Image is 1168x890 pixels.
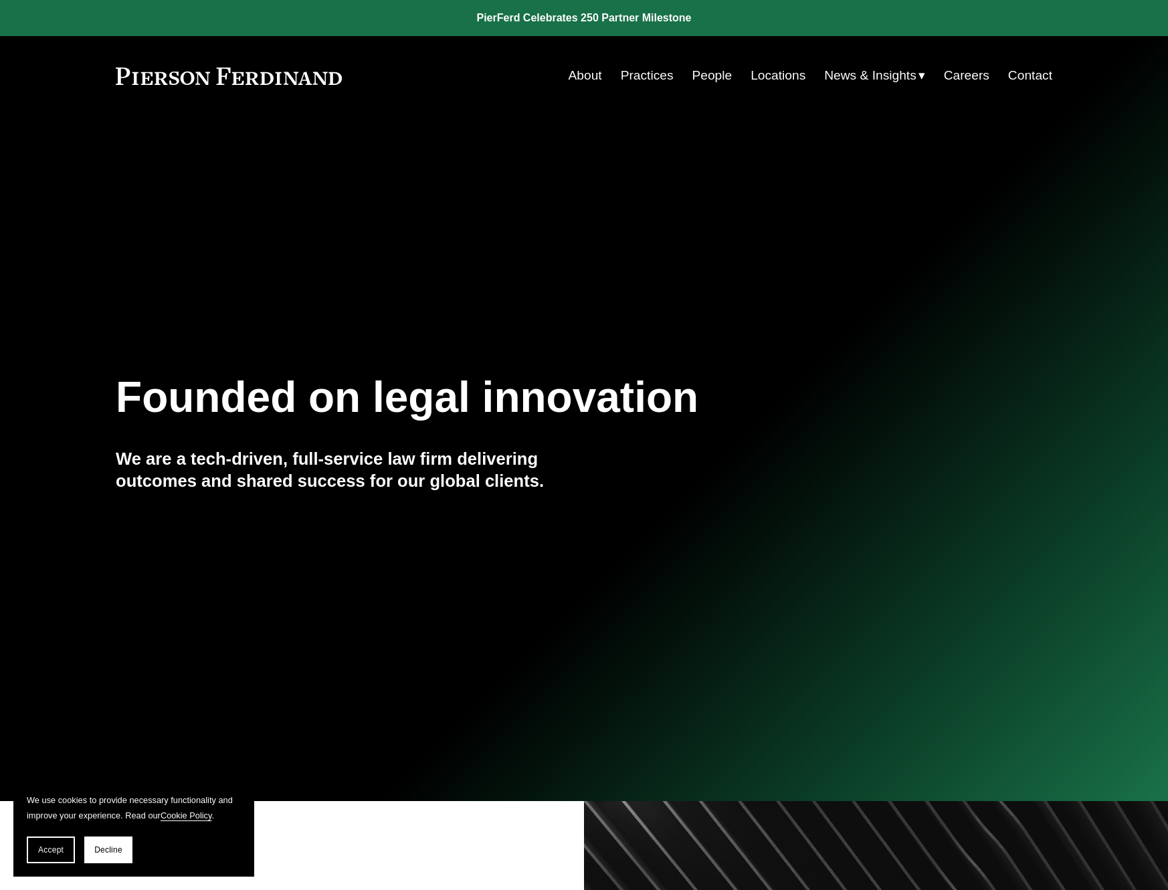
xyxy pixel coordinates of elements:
a: Locations [751,63,805,88]
span: News & Insights [824,64,916,88]
span: Accept [38,845,64,855]
button: Decline [84,837,132,863]
a: People [692,63,732,88]
h1: Founded on legal innovation [116,373,896,422]
h4: We are a tech-driven, full-service law firm delivering outcomes and shared success for our global... [116,448,584,491]
span: Decline [94,845,122,855]
p: We use cookies to provide necessary functionality and improve your experience. Read our . [27,792,241,823]
a: Cookie Policy [161,810,212,820]
a: About [569,63,602,88]
button: Accept [27,837,75,863]
a: Contact [1008,63,1052,88]
section: Cookie banner [13,779,254,877]
a: folder dropdown [824,63,925,88]
a: Practices [621,63,674,88]
a: Careers [944,63,989,88]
